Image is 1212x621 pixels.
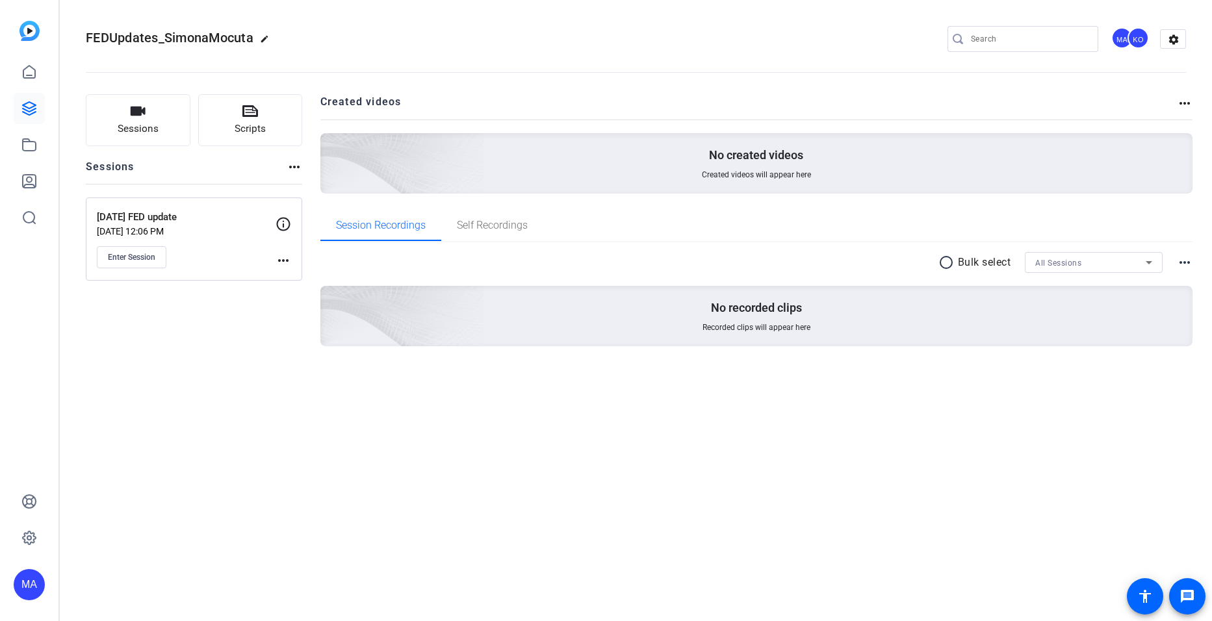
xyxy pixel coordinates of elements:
img: Creted videos background [175,5,485,286]
input: Search [971,31,1088,47]
div: KO [1128,27,1149,49]
span: Scripts [235,121,266,136]
mat-icon: settings [1161,30,1187,49]
mat-icon: more_horiz [276,253,291,268]
img: blue-gradient.svg [19,21,40,41]
span: Sessions [118,121,159,136]
p: [DATE] 12:06 PM [97,226,276,236]
ngx-avatar: Kat Otuechere [1128,27,1150,50]
p: No recorded clips [711,300,802,316]
mat-icon: accessibility [1137,589,1153,604]
span: Enter Session [108,252,155,262]
div: MA [1111,27,1133,49]
button: Scripts [198,94,303,146]
span: All Sessions [1035,259,1081,268]
mat-icon: radio_button_unchecked [938,255,958,270]
mat-icon: message [1180,589,1195,604]
mat-icon: edit [260,34,276,50]
span: Recorded clips will appear here [703,322,810,333]
img: embarkstudio-empty-session.png [175,157,485,439]
span: Created videos will appear here [702,170,811,180]
mat-icon: more_horiz [287,159,302,175]
p: No created videos [709,147,803,163]
mat-icon: more_horiz [1177,255,1193,270]
div: MA [14,569,45,600]
button: Enter Session [97,246,166,268]
span: Self Recordings [457,220,528,231]
h2: Created videos [320,94,1178,120]
span: Session Recordings [336,220,426,231]
span: FEDUpdates_SimonaMocuta [86,30,253,45]
h2: Sessions [86,159,135,184]
ngx-avatar: Miranda Adekoje [1111,27,1134,50]
button: Sessions [86,94,190,146]
mat-icon: more_horiz [1177,95,1193,111]
p: [DATE] FED update [97,210,276,225]
p: Bulk select [958,255,1011,270]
